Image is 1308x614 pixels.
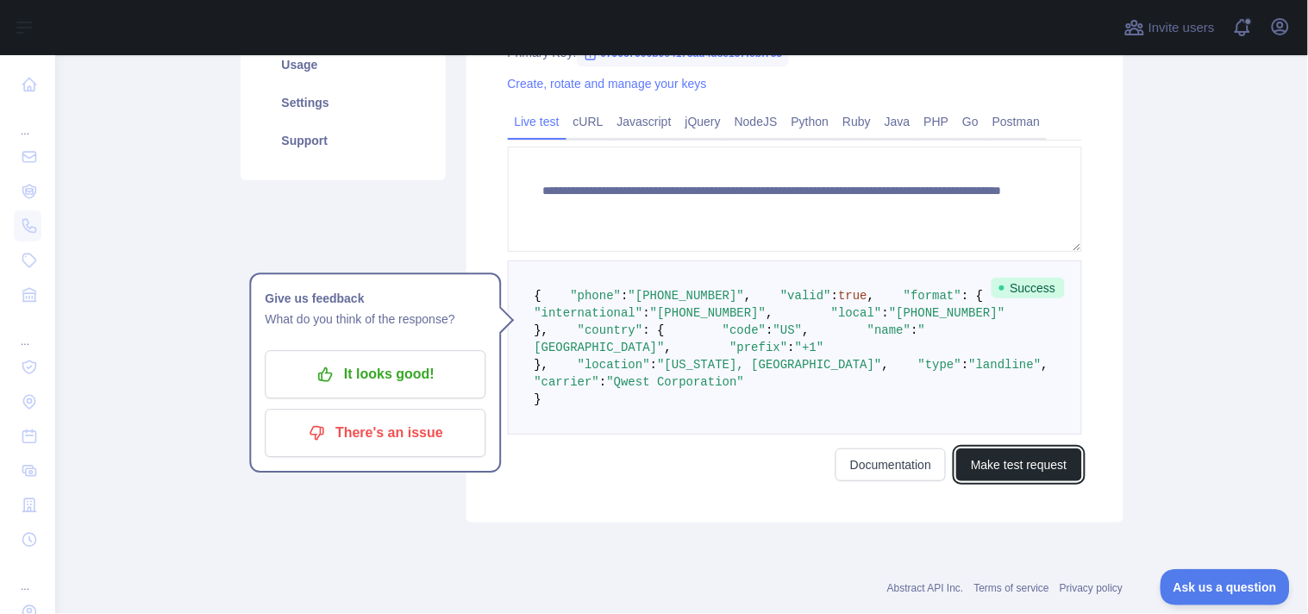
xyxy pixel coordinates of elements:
[643,306,650,320] span: :
[278,360,473,390] p: It looks good!
[535,306,643,320] span: "international"
[882,306,889,320] span: :
[955,108,986,135] a: Go
[831,306,882,320] span: "local"
[911,323,917,337] span: :
[265,351,485,399] button: It looks good!
[969,358,1042,372] span: "landline"
[766,323,773,337] span: :
[665,341,672,354] span: ,
[986,108,1047,135] a: Postman
[918,358,961,372] span: "type"
[723,323,766,337] span: "code"
[508,77,707,91] a: Create, rotate and manage your keys
[629,289,744,303] span: "[PHONE_NUMBER]"
[657,358,881,372] span: "[US_STATE], [GEOGRAPHIC_DATA]"
[766,306,773,320] span: ,
[785,108,836,135] a: Python
[535,289,541,303] span: {
[878,108,917,135] a: Java
[643,323,665,337] span: : {
[265,289,485,310] h1: Give us feedback
[961,358,968,372] span: :
[261,84,425,122] a: Settings
[956,448,1081,481] button: Make test request
[679,108,728,135] a: jQuery
[744,289,751,303] span: ,
[278,419,473,448] p: There's an issue
[882,358,889,372] span: ,
[14,559,41,593] div: ...
[835,448,946,481] a: Documentation
[607,375,745,389] span: "Qwest Corporation"
[802,323,809,337] span: ,
[788,341,795,354] span: :
[961,289,983,303] span: : {
[831,289,838,303] span: :
[14,103,41,138] div: ...
[1042,358,1048,372] span: ,
[838,289,867,303] span: true
[780,289,831,303] span: "valid"
[535,392,541,406] span: }
[566,108,610,135] a: cURL
[887,582,964,594] a: Abstract API Inc.
[265,310,485,330] p: What do you think of the response?
[599,375,606,389] span: :
[1148,18,1215,38] span: Invite users
[867,289,874,303] span: ,
[773,323,803,337] span: "US"
[14,314,41,348] div: ...
[535,358,549,372] span: },
[621,289,628,303] span: :
[1060,582,1123,594] a: Privacy policy
[835,108,878,135] a: Ruby
[650,306,766,320] span: "[PHONE_NUMBER]"
[728,108,785,135] a: NodeJS
[578,323,643,337] span: "country"
[508,108,566,135] a: Live test
[1121,14,1218,41] button: Invite users
[650,358,657,372] span: :
[992,278,1065,298] span: Success
[535,323,549,337] span: },
[1161,569,1291,605] iframe: Toggle Customer Support
[867,323,911,337] span: "name"
[261,46,425,84] a: Usage
[578,358,650,372] span: "location"
[729,341,787,354] span: "prefix"
[610,108,679,135] a: Javascript
[535,375,600,389] span: "carrier"
[889,306,1004,320] span: "[PHONE_NUMBER]"
[904,289,961,303] span: "format"
[917,108,956,135] a: PHP
[571,289,622,303] span: "phone"
[974,582,1049,594] a: Terms of service
[261,122,425,160] a: Support
[265,410,485,458] button: There's an issue
[795,341,824,354] span: "+1"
